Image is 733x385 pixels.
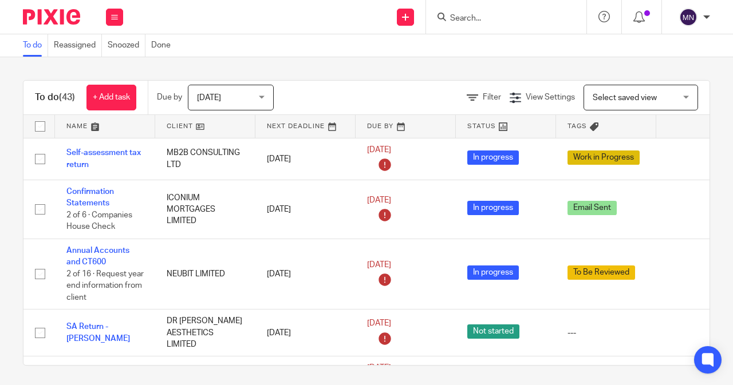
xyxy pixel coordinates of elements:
[54,34,102,57] a: Reassigned
[568,201,617,215] span: Email Sent
[66,323,130,342] a: SA Return - [PERSON_NAME]
[23,9,80,25] img: Pixie
[157,92,182,103] p: Due by
[151,34,176,57] a: Done
[467,201,519,215] span: In progress
[367,146,391,154] span: [DATE]
[568,150,640,165] span: Work in Progress
[255,309,356,356] td: [DATE]
[86,85,136,110] a: + Add task
[449,14,552,24] input: Search
[568,123,587,129] span: Tags
[155,138,255,180] td: MB2B CONSULTING LTD
[35,92,75,104] h1: To do
[23,34,48,57] a: To do
[255,138,356,180] td: [DATE]
[66,211,132,231] span: 2 of 6 · Companies House Check
[155,180,255,239] td: ICONIUM MORTGAGES LIMITED
[467,265,519,280] span: In progress
[66,188,114,207] a: Confirmation Statements
[155,309,255,356] td: DR [PERSON_NAME] AESTHETICS LIMITED
[526,93,575,101] span: View Settings
[593,94,657,102] span: Select saved view
[255,239,356,309] td: [DATE]
[108,34,145,57] a: Snoozed
[568,265,635,280] span: To Be Reviewed
[483,93,501,101] span: Filter
[367,364,391,372] span: [DATE]
[367,320,391,328] span: [DATE]
[255,180,356,239] td: [DATE]
[66,270,144,301] span: 2 of 16 · Request year end information from client
[467,324,519,339] span: Not started
[367,261,391,269] span: [DATE]
[66,247,129,266] a: Annual Accounts and CT600
[568,327,645,339] div: ---
[679,8,697,26] img: svg%3E
[467,150,519,165] span: In progress
[59,93,75,102] span: (43)
[155,239,255,309] td: NEUBIT LIMITED
[66,149,141,168] a: Self-assessment tax return
[197,94,221,102] span: [DATE]
[367,196,391,204] span: [DATE]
